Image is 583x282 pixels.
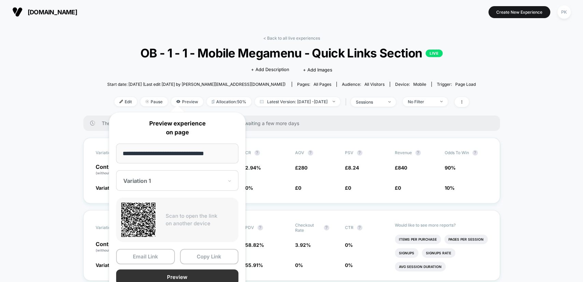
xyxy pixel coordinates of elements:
span: 0 % [245,185,253,191]
span: £ [395,185,401,191]
span: £ [345,165,359,171]
span: 0 [298,185,301,191]
span: 2.94 % [245,165,261,171]
button: ? [357,150,362,156]
span: | [344,97,351,107]
button: [DOMAIN_NAME] [10,6,79,17]
img: rebalance [212,100,214,104]
span: mobile [413,82,426,87]
img: end [333,101,335,102]
button: ? [357,225,362,230]
div: PK [557,5,571,19]
span: AOV [295,150,304,155]
span: 0 [348,185,351,191]
span: 3.92 % [295,242,311,248]
span: 0 [398,185,401,191]
span: £ [295,185,301,191]
span: £ [295,165,307,171]
span: Pause [140,97,168,106]
span: CTR [345,225,353,230]
span: 55.91 % [245,262,263,268]
button: ? [472,150,478,156]
span: OB - 1 - 1 - Mobile Megamenu - Quick Links Section [126,46,457,60]
div: Trigger: [437,82,476,87]
button: ? [258,225,263,230]
span: 90% [445,165,456,171]
span: Allocation: 50% [207,97,251,106]
button: ? [415,150,421,156]
span: 0 % [345,262,353,268]
span: £ [345,185,351,191]
span: (without changes) [96,171,126,175]
span: 58.82 % [245,242,264,248]
p: Would like to see more reports? [395,223,488,228]
span: Preview [171,97,203,106]
img: Visually logo [12,7,23,17]
span: Checkout Rate [295,223,320,233]
span: Variation 1 [96,185,120,191]
p: Control [96,241,139,253]
p: LIVE [426,50,443,57]
span: Variation [96,150,133,156]
p: Scan to open the link on another device [166,212,233,228]
li: Signups [395,248,418,258]
img: end [145,100,149,103]
span: 0 % [295,262,303,268]
span: + Add Description [251,66,289,73]
li: Items Per Purchase [395,234,441,244]
button: ? [254,150,260,156]
li: Avg Session Duration [395,262,446,271]
button: Copy Link [180,249,239,264]
span: Revenue [395,150,412,155]
div: No Filter [408,99,435,104]
button: Email Link [116,249,175,264]
button: Create New Experience [488,6,550,18]
img: calendar [260,100,264,103]
span: PSV [345,150,353,155]
div: Audience: [342,82,385,87]
span: 840 [398,165,407,171]
li: Signups Rate [422,248,455,258]
span: 8.24 [348,165,359,171]
p: Control [96,164,139,176]
span: 280 [298,165,307,171]
span: [DOMAIN_NAME] [28,9,77,16]
span: Variation 1 [96,262,120,268]
a: < Back to all live experiences [263,36,320,41]
span: £ [395,165,407,171]
button: ? [308,150,313,156]
li: Pages Per Session [444,234,488,244]
span: Edit [114,97,137,106]
span: There are still no statistically significant results. We recommend waiting a few more days [102,120,486,126]
span: 10% [445,185,455,191]
span: Device: [390,82,431,87]
span: + Add Images [303,67,332,72]
span: (without changes) [96,248,126,252]
span: Page Load [455,82,476,87]
span: Odds to Win [445,150,482,156]
div: Pages: [297,82,331,87]
div: sessions [356,99,383,105]
button: ? [324,225,329,230]
span: All Visitors [364,82,385,87]
img: end [440,101,443,102]
button: PK [555,5,573,19]
span: all pages [314,82,331,87]
img: edit [120,100,123,103]
span: Start date: [DATE] (Last edit [DATE] by [PERSON_NAME][EMAIL_ADDRESS][DOMAIN_NAME]) [107,82,286,87]
p: Preview experience on page [116,119,238,137]
span: 0 % [345,242,353,248]
span: Latest Version: [DATE] - [DATE] [255,97,340,106]
img: end [388,101,391,103]
span: Variation [96,223,133,233]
